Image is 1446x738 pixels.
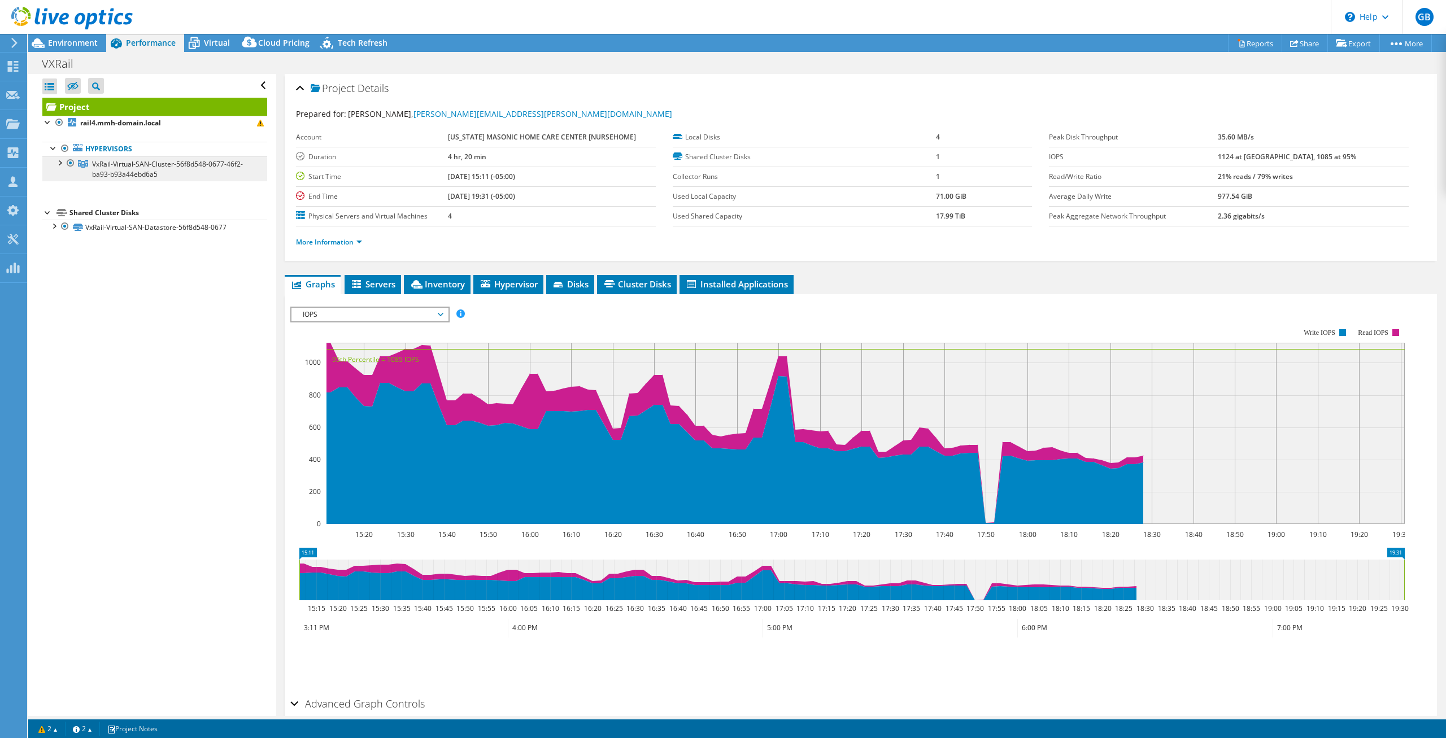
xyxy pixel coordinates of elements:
span: Details [358,81,389,95]
span: IOPS [297,308,442,321]
text: 18:35 [1158,604,1175,613]
text: 15:55 [478,604,495,613]
text: 18:00 [1009,604,1026,613]
a: VxRail-Virtual-SAN-Cluster-56f8d548-0677-46f2-ba93-b93a44ebd6a5 [42,156,267,181]
text: 17:35 [903,604,920,613]
b: [US_STATE] MASONIC HOME CARE CENTER [NURSEHOME] [448,132,636,142]
label: Peak Disk Throughput [1049,132,1218,143]
label: Used Local Capacity [673,191,936,202]
text: 17:50 [977,530,995,539]
label: Start Time [296,171,448,182]
a: More [1379,34,1432,52]
label: Duration [296,151,448,163]
text: 16:50 [712,604,729,613]
span: Environment [48,37,98,48]
text: 18:40 [1185,530,1203,539]
h1: VXRail [37,58,91,70]
text: 19:05 [1285,604,1303,613]
svg: \n [1345,12,1355,22]
text: 95th Percentile = 1085 IOPS [332,355,419,364]
text: 17:40 [936,530,953,539]
span: Hypervisor [479,278,538,290]
span: VxRail-Virtual-SAN-Cluster-56f8d548-0677-46f2-ba93-b93a44ebd6a5 [92,159,243,179]
text: 15:35 [393,604,411,613]
text: 17:50 [966,604,984,613]
text: 17:00 [770,530,787,539]
b: 4 hr, 20 min [448,152,486,161]
text: 19:10 [1309,530,1327,539]
text: 16:00 [499,604,517,613]
text: 18:15 [1073,604,1090,613]
text: 18:30 [1136,604,1154,613]
b: 4 [936,132,940,142]
text: 16:40 [669,604,687,613]
b: 4 [448,211,452,221]
text: 17:10 [796,604,814,613]
text: 19:20 [1349,604,1366,613]
a: rail4.mmh-domain.local [42,116,267,130]
text: 17:40 [924,604,942,613]
text: 1000 [305,357,321,367]
span: Project [311,83,355,94]
text: 17:20 [839,604,856,613]
text: 18:10 [1052,604,1069,613]
a: Project Notes [99,722,165,736]
a: More Information [296,237,362,247]
text: 15:20 [355,530,373,539]
text: 18:25 [1115,604,1133,613]
b: 17.99 TiB [936,211,965,221]
label: Average Daily Write [1049,191,1218,202]
text: 17:00 [754,604,772,613]
label: Physical Servers and Virtual Machines [296,211,448,222]
b: 71.00 GiB [936,191,966,201]
label: Local Disks [673,132,936,143]
text: 15:50 [480,530,497,539]
text: Write IOPS [1304,329,1335,337]
span: Cloud Pricing [258,37,310,48]
a: Export [1327,34,1380,52]
span: Cluster Disks [603,278,671,290]
span: [PERSON_NAME], [348,108,672,119]
text: 18:30 [1143,530,1161,539]
text: 800 [309,390,321,400]
span: Tech Refresh [338,37,387,48]
text: 15:30 [372,604,389,613]
b: 1124 at [GEOGRAPHIC_DATA], 1085 at 95% [1218,152,1356,161]
text: 17:55 [988,604,1005,613]
text: 17:05 [776,604,793,613]
span: Servers [350,278,395,290]
text: 17:20 [853,530,870,539]
a: VxRail-Virtual-SAN-Datastore-56f8d548-0677 [42,220,267,234]
span: Performance [126,37,176,48]
text: 400 [309,455,321,464]
text: 16:30 [646,530,663,539]
text: 15:20 [329,604,347,613]
text: 16:40 [687,530,704,539]
b: 1 [936,152,940,161]
b: [DATE] 15:11 (-05:00) [448,172,515,181]
text: 15:40 [414,604,432,613]
a: Reports [1228,34,1282,52]
a: Share [1282,34,1328,52]
text: 17:25 [860,604,878,613]
text: 18:40 [1179,604,1196,613]
a: 2 [65,722,100,736]
label: End Time [296,191,448,202]
b: 977.54 GiB [1218,191,1252,201]
text: 19:15 [1328,604,1345,613]
text: 18:20 [1102,530,1120,539]
text: 16:55 [733,604,750,613]
text: 18:55 [1243,604,1260,613]
text: 16:15 [563,604,580,613]
text: 16:30 [626,604,644,613]
label: Prepared for: [296,108,346,119]
a: Project [42,98,267,116]
text: 17:15 [818,604,835,613]
text: 200 [309,487,321,496]
text: 16:10 [542,604,559,613]
text: 600 [309,422,321,432]
text: 17:10 [812,530,829,539]
text: 16:50 [729,530,746,539]
label: Account [296,132,448,143]
text: 18:20 [1094,604,1112,613]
